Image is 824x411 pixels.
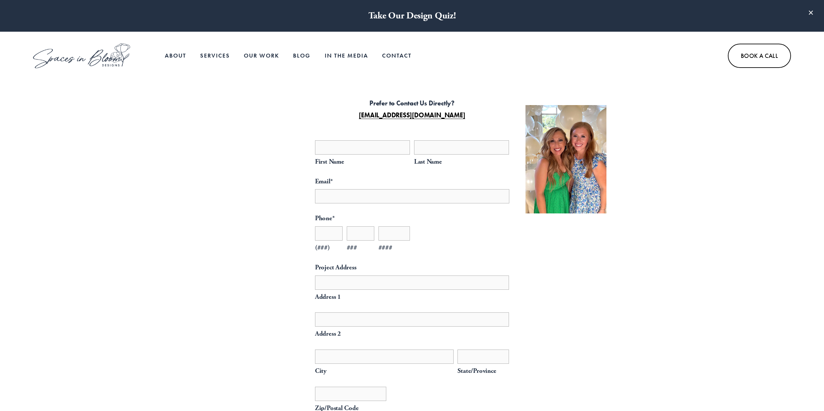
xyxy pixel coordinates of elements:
[200,50,230,62] span: Services
[457,350,509,364] input: State/Province
[347,242,375,254] span: ###
[414,156,509,168] span: Last Name
[315,387,386,401] input: Zip/Postal Code
[200,49,230,62] a: folder dropdown
[315,140,410,155] input: First Name
[165,49,186,62] a: About
[315,176,509,188] label: Email
[347,226,375,241] input: ###
[378,242,410,254] span: ####
[244,49,279,62] a: Our Work
[315,365,454,377] span: City
[369,99,455,107] strong: Prefer to Contact Us Directly?
[457,365,509,377] span: State/Province
[293,49,310,62] a: Blog
[315,312,509,327] input: Address 2
[728,44,791,68] a: Book A Call
[315,328,509,340] span: Address 2
[325,49,368,62] a: In the Media
[378,226,410,241] input: ####
[315,350,454,364] input: City
[315,226,343,241] input: (###)
[315,156,410,168] span: First Name
[359,111,465,119] a: [EMAIL_ADDRESS][DOMAIN_NAME]
[315,242,343,254] span: (###)
[315,276,509,290] input: Address 1
[315,212,335,224] legend: Phone
[315,262,356,274] legend: Project Address
[382,49,412,62] a: Contact
[414,140,509,155] input: Last Name
[315,291,509,303] span: Address 1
